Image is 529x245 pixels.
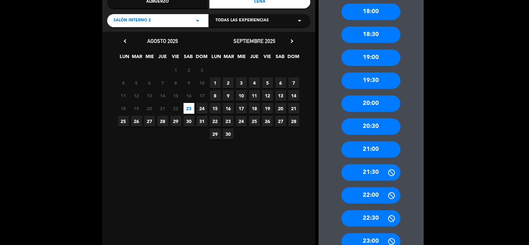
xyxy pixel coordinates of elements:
div: 20:00 [342,95,401,112]
i: chevron_left [122,38,129,45]
span: 19 [262,103,273,114]
span: 28 [288,116,299,127]
span: 6 [144,77,155,88]
span: JUE [249,53,260,64]
span: 18 [118,103,129,114]
span: 29 [170,116,181,127]
span: agosto 2025 [147,38,178,44]
div: 19:30 [342,72,401,89]
span: 7 [288,77,299,88]
div: 22:00 [342,187,401,204]
span: 30 [184,116,194,127]
span: 13 [275,90,286,101]
i: arrow_drop_down [296,17,304,25]
span: 15 [210,103,221,114]
span: 13 [144,90,155,101]
span: 22 [210,116,221,127]
span: 30 [223,129,234,139]
span: 2 [184,65,194,75]
span: LUN [119,53,130,64]
span: 14 [157,90,168,101]
span: 4 [118,77,129,88]
span: 5 [131,77,142,88]
span: 9 [223,90,234,101]
span: 27 [144,116,155,127]
span: DOM [196,53,206,64]
span: VIE [262,53,273,64]
span: 15 [170,90,181,101]
div: 18:30 [342,27,401,43]
span: 16 [184,90,194,101]
span: JUE [157,53,168,64]
span: Todas las experiencias [216,17,269,24]
span: Salón Interno 2 [114,17,151,24]
span: septiembre 2025 [234,38,276,44]
div: 18:00 [342,4,401,20]
span: 21 [157,103,168,114]
span: 23 [223,116,234,127]
span: 25 [249,116,260,127]
span: 24 [197,103,207,114]
span: 4 [249,77,260,88]
span: 20 [144,103,155,114]
span: 12 [131,90,142,101]
span: 11 [118,90,129,101]
span: 6 [275,77,286,88]
span: SAB [275,53,285,64]
span: MIE [236,53,247,64]
span: 17 [197,90,207,101]
i: arrow_drop_down [194,17,202,25]
span: 26 [262,116,273,127]
span: MAR [224,53,234,64]
span: MAR [132,53,143,64]
span: 12 [262,90,273,101]
span: 10 [236,90,247,101]
span: 14 [288,90,299,101]
span: 31 [197,116,207,127]
span: 2 [223,77,234,88]
span: MIE [145,53,155,64]
span: 27 [275,116,286,127]
span: 18 [249,103,260,114]
span: VIE [170,53,181,64]
i: chevron_right [289,38,296,45]
span: 21 [288,103,299,114]
div: 21:30 [342,164,401,181]
span: 26 [131,116,142,127]
span: 22 [170,103,181,114]
span: 1 [170,65,181,75]
span: 7 [157,77,168,88]
span: 8 [210,90,221,101]
div: 19:00 [342,50,401,66]
span: LUN [211,53,222,64]
span: 3 [197,65,207,75]
span: 11 [249,90,260,101]
span: 29 [210,129,221,139]
span: 3 [236,77,247,88]
div: 20:30 [342,118,401,135]
span: 19 [131,103,142,114]
span: 10 [197,77,207,88]
span: DOM [287,53,298,64]
span: 23 [184,103,194,114]
span: 24 [236,116,247,127]
span: 5 [262,77,273,88]
span: 9 [184,77,194,88]
div: 22:30 [342,210,401,227]
div: 21:00 [342,141,401,158]
span: 8 [170,77,181,88]
span: 1 [210,77,221,88]
span: 16 [223,103,234,114]
span: 20 [275,103,286,114]
span: 17 [236,103,247,114]
span: 25 [118,116,129,127]
span: 28 [157,116,168,127]
span: SAB [183,53,194,64]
